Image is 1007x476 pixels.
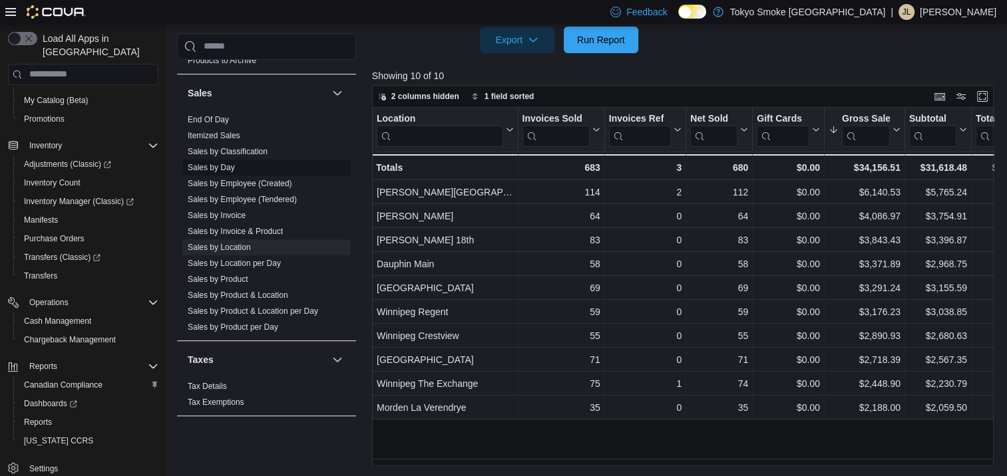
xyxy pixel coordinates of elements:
[188,227,283,236] a: Sales by Invoice & Product
[730,4,886,20] p: Tokyo Smoke [GEOGRAPHIC_DATA]
[690,208,748,224] div: 64
[188,322,278,332] a: Sales by Product per Day
[829,280,901,296] div: $3,291.24
[19,175,158,191] span: Inventory Count
[377,184,514,200] div: [PERSON_NAME][GEOGRAPHIC_DATA]
[188,353,327,366] button: Taxes
[24,398,77,409] span: Dashboards
[932,88,948,104] button: Keyboard shortcuts
[377,232,514,248] div: [PERSON_NAME] 18th
[188,382,227,391] a: Tax Details
[377,376,514,392] div: Winnipeg The Exchange
[19,433,99,449] a: [US_STATE] CCRS
[690,400,748,416] div: 35
[909,184,967,200] div: $5,765.24
[522,208,600,224] div: 64
[188,242,251,253] span: Sales by Location
[24,295,74,310] button: Operations
[19,377,158,393] span: Canadian Compliance
[757,112,809,125] div: Gift Cards
[829,328,901,344] div: $2,890.93
[19,433,158,449] span: Washington CCRS
[24,178,81,188] span: Inventory Count
[188,210,246,221] span: Sales by Invoice
[488,27,546,53] span: Export
[13,192,164,211] a: Inventory Manager (Classic)
[609,328,682,344] div: 0
[522,400,600,416] div: 35
[188,195,297,204] a: Sales by Employee (Tendered)
[609,400,682,416] div: 0
[188,179,292,188] a: Sales by Employee (Created)
[19,231,158,247] span: Purchase Orders
[757,112,809,146] div: Gift Card Sales
[373,88,465,104] button: 2 columns hidden
[188,147,268,156] a: Sales by Classification
[188,306,318,316] a: Sales by Product & Location per Day
[690,184,748,200] div: 112
[188,290,288,300] span: Sales by Product & Location
[19,175,86,191] a: Inventory Count
[19,249,106,265] a: Transfers (Classic)
[24,138,158,154] span: Inventory
[909,400,967,416] div: $2,059.50
[891,4,893,20] p: |
[757,184,820,200] div: $0.00
[909,256,967,272] div: $2,968.75
[329,85,345,101] button: Sales
[829,184,901,200] div: $6,140.53
[609,376,682,392] div: 1
[829,208,901,224] div: $4,086.97
[577,33,625,47] span: Run Report
[609,232,682,248] div: 0
[522,112,589,125] div: Invoices Sold
[757,328,820,344] div: $0.00
[188,243,251,252] a: Sales by Location
[522,184,600,200] div: 114
[24,252,101,263] span: Transfers (Classic)
[609,112,671,146] div: Invoices Ref
[188,322,278,332] span: Sales by Product per Day
[376,160,514,176] div: Totals
[690,352,748,368] div: 71
[829,352,901,368] div: $2,718.39
[19,396,83,412] a: Dashboards
[188,211,246,220] a: Sales by Invoice
[909,208,967,224] div: $3,754.91
[13,330,164,349] button: Chargeback Management
[372,69,1000,82] p: Showing 10 of 10
[29,140,62,151] span: Inventory
[19,313,97,329] a: Cash Management
[829,304,901,320] div: $3,176.23
[188,131,240,140] a: Itemized Sales
[609,160,682,176] div: 3
[903,4,911,20] span: JL
[188,397,244,408] span: Tax Exemptions
[909,232,967,248] div: $3,396.87
[3,136,164,155] button: Inventory
[609,304,682,320] div: 0
[466,88,540,104] button: 1 field sorted
[19,377,108,393] a: Canadian Compliance
[522,280,600,296] div: 69
[377,400,514,416] div: Morden La Verendrye
[188,162,235,173] span: Sales by Day
[690,112,748,146] button: Net Sold
[24,114,65,124] span: Promotions
[24,295,158,310] span: Operations
[188,56,256,65] a: Products to Archive
[757,304,820,320] div: $0.00
[19,92,94,108] a: My Catalog (Beta)
[609,280,682,296] div: 0
[757,280,820,296] div: $0.00
[3,357,164,376] button: Reports
[953,88,969,104] button: Display options
[690,232,748,248] div: 83
[480,27,554,53] button: Export
[690,328,748,344] div: 55
[19,332,158,348] span: Chargeback Management
[188,353,214,366] h3: Taxes
[24,316,91,326] span: Cash Management
[974,88,990,104] button: Enter fullscreen
[377,304,514,320] div: Winnipeg Regent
